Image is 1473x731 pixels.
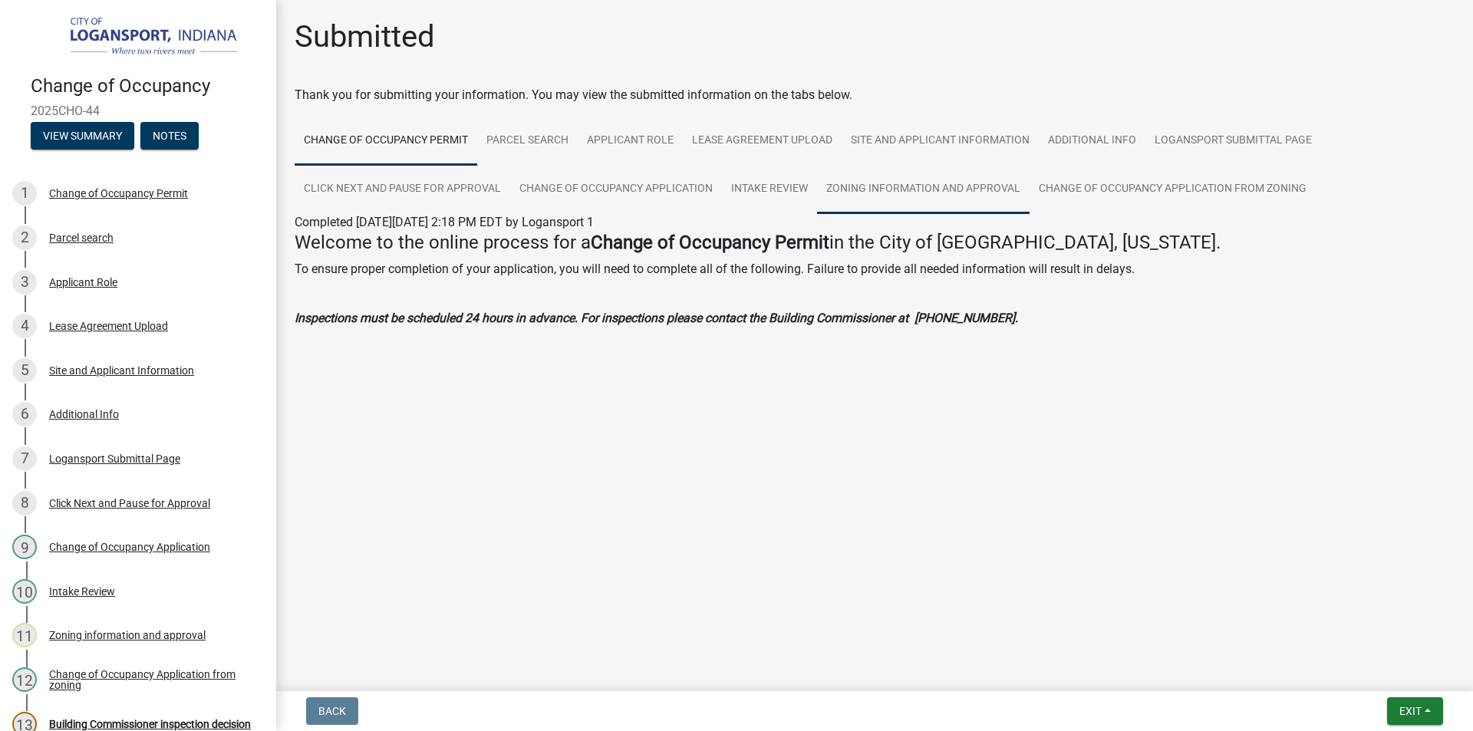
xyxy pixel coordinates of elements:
[295,18,435,55] h1: Submitted
[12,226,37,250] div: 2
[295,215,594,229] span: Completed [DATE][DATE] 2:18 PM EDT by Logansport 1
[49,365,194,376] div: Site and Applicant Information
[49,542,210,552] div: Change of Occupancy Application
[12,402,37,426] div: 6
[49,409,119,420] div: Additional Info
[683,117,842,166] a: Lease Agreement Upload
[31,75,264,97] h4: Change of Occupancy
[12,491,37,515] div: 8
[12,270,37,295] div: 3
[12,579,37,604] div: 10
[722,165,817,214] a: Intake Review
[31,130,134,143] wm-modal-confirm: Summary
[12,446,37,471] div: 7
[49,669,252,690] div: Change of Occupancy Application from zoning
[1399,705,1422,717] span: Exit
[1030,165,1316,214] a: Change of Occupancy Application from zoning
[49,277,117,288] div: Applicant Role
[49,188,188,199] div: Change of Occupancy Permit
[295,86,1455,104] div: Thank you for submitting your information. You may view the submitted information on the tabs below.
[295,117,477,166] a: Change of Occupancy Permit
[31,104,245,118] span: 2025CHO-44
[140,130,199,143] wm-modal-confirm: Notes
[1145,117,1321,166] a: Logansport Submittal Page
[318,705,346,717] span: Back
[12,314,37,338] div: 4
[49,498,210,509] div: Click Next and Pause for Approval
[817,165,1030,214] a: Zoning information and approval
[49,453,180,464] div: Logansport Submittal Page
[295,260,1455,297] p: To ensure proper completion of your application, you will need to complete all of the following. ...
[306,697,358,725] button: Back
[295,165,510,214] a: Click Next and Pause for Approval
[31,122,134,150] button: View Summary
[12,623,37,647] div: 11
[49,586,115,597] div: Intake Review
[295,232,1455,254] h4: Welcome to the online process for a in the City of [GEOGRAPHIC_DATA], [US_STATE].
[31,16,252,59] img: City of Logansport, Indiana
[510,165,722,214] a: Change of Occupancy Application
[1387,697,1443,725] button: Exit
[140,122,199,150] button: Notes
[12,358,37,383] div: 5
[49,719,251,729] div: Building Commissioner inspection decision
[12,667,37,692] div: 12
[49,232,114,243] div: Parcel search
[295,311,1018,325] strong: Inspections must be scheduled 24 hours in advance. For inspections please contact the Building Co...
[578,117,683,166] a: Applicant Role
[49,630,206,640] div: Zoning information and approval
[12,535,37,559] div: 9
[591,232,829,253] strong: Change of Occupancy Permit
[477,117,578,166] a: Parcel search
[49,321,168,331] div: Lease Agreement Upload
[1039,117,1145,166] a: Additional Info
[12,181,37,206] div: 1
[842,117,1039,166] a: Site and Applicant Information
